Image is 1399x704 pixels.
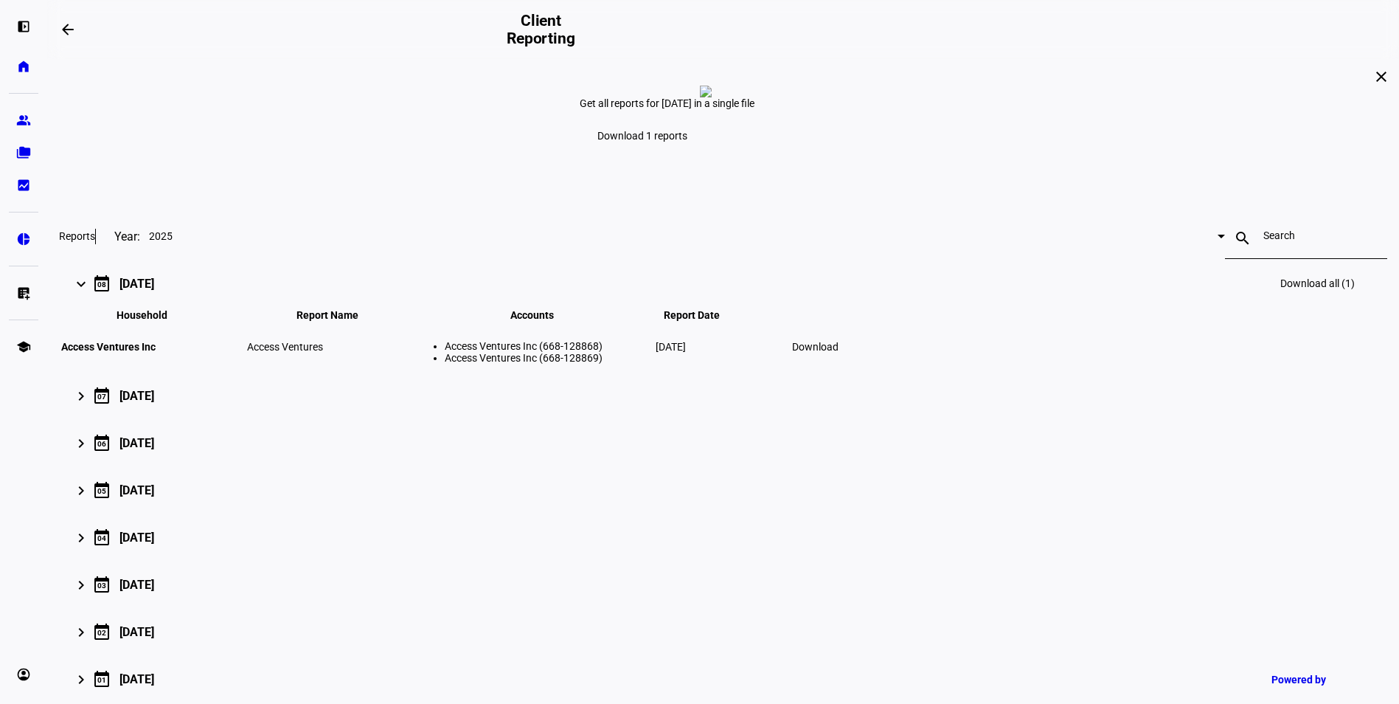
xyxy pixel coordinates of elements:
mat-icon: keyboard_arrow_right [72,671,90,689]
eth-mat-symbol: pie_chart [16,232,31,246]
mat-icon: keyboard_arrow_right [72,387,90,405]
mat-expansion-panel-header: 08[DATE]Download all (1) [59,260,1387,307]
mat-expansion-panel-header: 04[DATE] [59,514,1387,561]
eth-mat-symbol: left_panel_open [16,19,31,34]
span: Accounts [510,309,576,321]
mat-icon: keyboard_arrow_right [72,576,90,594]
a: folder_copy [9,138,38,168]
span: Report Name [296,309,381,321]
mat-expansion-panel-header: 05[DATE] [59,466,1387,514]
div: Get all reports for [DATE] in a single file [580,97,867,109]
mat-icon: calendar_today [93,576,111,593]
li: Access Ventures Inc (668-128868) [445,340,653,352]
mat-icon: keyboard_arrow_right [72,275,90,293]
span: Download all (1) [1280,277,1355,289]
mat-icon: search [1225,230,1260,247]
div: [DATE] [119,625,154,639]
h3: Reports [59,230,95,242]
span: 2025 [149,230,173,242]
h2: Client Reporting [496,12,586,47]
a: Download all (1) [1271,266,1364,301]
mat-icon: calendar_today [93,275,111,292]
div: [DATE] [119,483,154,497]
mat-expansion-panel-header: 02[DATE] [59,608,1387,655]
mat-icon: calendar_today [93,670,111,688]
mat-icon: keyboard_arrow_right [72,624,90,641]
mat-icon: calendar_today [93,387,111,404]
a: pie_chart [9,224,38,254]
a: Powered by [1264,666,1377,693]
mat-icon: keyboard_arrow_right [72,435,90,452]
mat-icon: close [1372,68,1390,86]
a: bid_landscape [9,170,38,200]
div: 03 [97,582,106,590]
div: 01 [97,676,106,684]
div: [DATE] [119,672,154,686]
div: [DATE] [119,436,154,450]
span: Report Date [664,309,742,321]
a: Download [783,332,847,362]
mat-icon: keyboard_arrow_right [72,482,90,500]
eth-mat-symbol: bid_landscape [16,178,31,193]
mat-icon: calendar_today [93,434,111,452]
a: Download 1 reports [580,121,705,151]
span: Household [117,309,190,321]
td: [DATE] [655,323,751,370]
div: [DATE] [119,389,154,403]
div: 05 [97,487,106,495]
eth-mat-symbol: folder_copy [16,145,31,160]
li: Access Ventures Inc (668-128869) [445,352,653,364]
div: [DATE] [119,531,154,545]
div: 07 [97,393,106,401]
mat-icon: calendar_today [93,481,111,499]
div: 02 [97,629,106,637]
eth-mat-symbol: home [16,59,31,74]
span: Download 1 reports [597,130,687,142]
mat-icon: calendar_today [93,528,111,546]
div: 08[DATE]Download all (1) [59,307,1387,372]
eth-mat-symbol: account_circle [16,667,31,682]
mat-icon: arrow_backwards [59,21,77,38]
img: report-zero.png [700,86,712,97]
mat-expansion-panel-header: 03[DATE] [59,561,1387,608]
eth-mat-symbol: list_alt_add [16,286,31,300]
input: Search [1263,230,1349,241]
mat-icon: keyboard_arrow_right [72,529,90,547]
div: [DATE] [119,578,154,592]
mat-expansion-panel-header: 01[DATE] [59,655,1387,703]
mat-icon: calendar_today [93,623,111,641]
mat-expansion-panel-header: 06[DATE] [59,419,1387,466]
div: 04 [97,534,106,542]
span: Download [792,341,839,353]
mat-expansion-panel-header: 07[DATE] [59,372,1387,419]
a: group [9,106,38,135]
eth-mat-symbol: school [16,339,31,354]
a: home [9,52,38,81]
span: Access Ventures Inc [61,341,156,353]
div: 06 [97,440,106,448]
eth-mat-symbol: group [16,113,31,128]
div: 08 [97,280,106,289]
div: Year: [95,229,140,244]
span: Access Ventures [247,341,323,353]
div: [DATE] [119,277,154,291]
